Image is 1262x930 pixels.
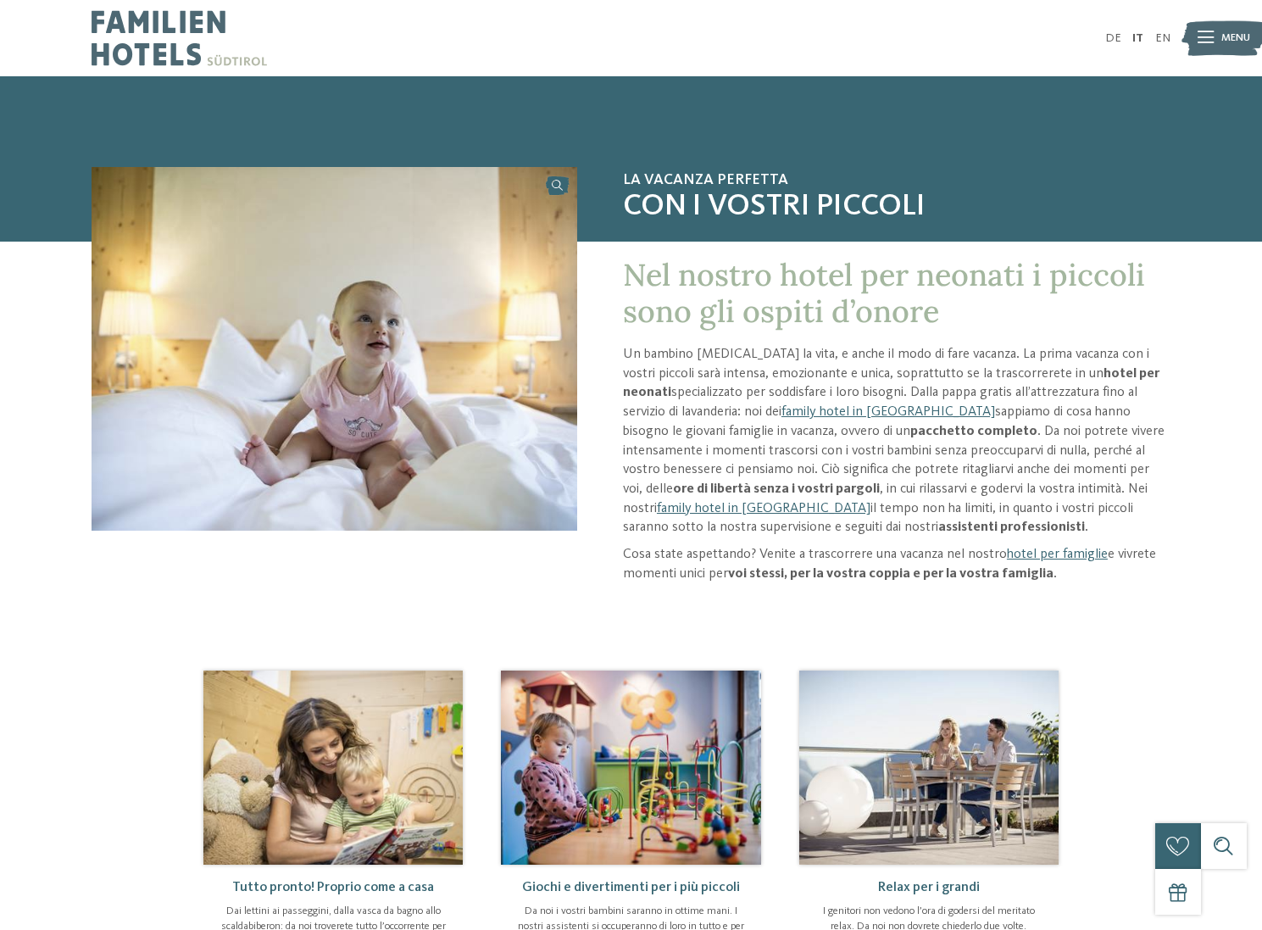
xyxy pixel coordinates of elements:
img: Hotel per neonati in Alto Adige per una vacanza di relax [501,671,760,865]
span: Menu [1221,31,1250,46]
img: Hotel per neonati in Alto Adige per una vacanza di relax [799,671,1059,865]
span: con i vostri piccoli [623,189,1170,226]
a: family hotel in [GEOGRAPHIC_DATA] [781,405,995,419]
span: Giochi e divertimenti per i più piccoli [522,881,740,894]
p: Cosa state aspettando? Venite a trascorrere una vacanza nel nostro e vivrete momenti unici per . [623,545,1170,583]
a: family hotel in [GEOGRAPHIC_DATA] [657,502,870,515]
strong: assistenti professionisti [938,521,1085,534]
strong: pacchetto completo [910,425,1037,438]
img: Hotel per neonati in Alto Adige per una vacanza di relax [92,167,577,531]
span: La vacanza perfetta [623,171,1170,190]
a: DE [1105,32,1121,44]
p: Un bambino [MEDICAL_DATA] la vita, e anche il modo di fare vacanza. La prima vacanza con i vostri... [623,345,1170,537]
img: Hotel per neonati in Alto Adige per una vacanza di relax [203,671,463,865]
span: Nel nostro hotel per neonati i piccoli sono gli ospiti d’onore [623,255,1145,331]
span: Tutto pronto! Proprio come a casa [232,881,434,894]
strong: voi stessi, per la vostra coppia e per la vostra famiglia [728,567,1054,581]
a: hotel per famiglie [1007,548,1108,561]
a: EN [1155,32,1170,44]
strong: hotel per neonati [623,367,1159,400]
span: Relax per i grandi [878,881,980,894]
a: IT [1132,32,1143,44]
strong: ore di libertà senza i vostri pargoli [673,482,880,496]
